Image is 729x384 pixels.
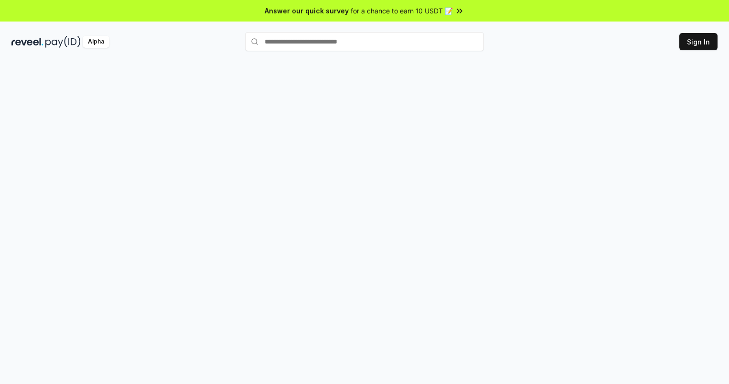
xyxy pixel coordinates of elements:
img: pay_id [45,36,81,48]
div: Alpha [83,36,109,48]
img: reveel_dark [11,36,43,48]
span: Answer our quick survey [265,6,349,16]
span: for a chance to earn 10 USDT 📝 [351,6,453,16]
button: Sign In [679,33,718,50]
